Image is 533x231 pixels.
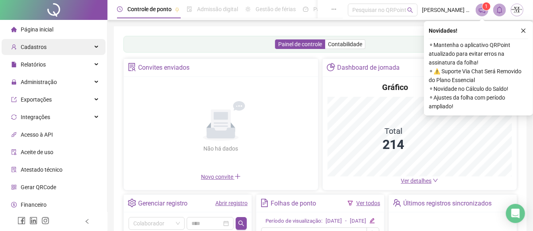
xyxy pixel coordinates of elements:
span: lock [11,79,17,85]
span: Página inicial [21,26,53,33]
span: dollar [11,202,17,208]
span: notification [478,6,486,14]
span: ⚬ Ajustes da folha com período ampliado! [429,93,528,111]
span: api [11,132,17,137]
span: file [11,62,17,67]
span: Novidades ! [429,26,457,35]
span: Exportações [21,96,52,103]
a: Ver todos [356,200,380,206]
img: 67331 [511,4,523,16]
span: Financeiro [21,202,47,208]
div: Não há dados [184,144,258,153]
div: Folhas de ponto [271,197,316,210]
span: Integrações [21,114,50,120]
span: team [393,199,401,207]
span: [PERSON_NAME] - TRANSMARTINS [422,6,471,14]
span: file-done [187,6,192,12]
span: 1 [485,4,488,9]
div: [DATE] [326,217,342,225]
div: Últimos registros sincronizados [403,197,492,210]
div: Dashboard de jornada [337,61,400,74]
span: user-add [11,44,17,50]
a: Ver detalhes down [401,178,438,184]
span: plus [234,173,241,180]
span: home [11,27,17,32]
span: solution [11,167,17,172]
span: file-text [260,199,269,207]
div: Open Intercom Messenger [506,204,525,223]
h4: Gráfico [382,82,408,93]
span: Admissão digital [197,6,238,12]
span: close [521,28,526,33]
span: Painel do DP [313,6,344,12]
span: export [11,97,17,102]
span: pushpin [175,7,180,12]
span: Ver detalhes [401,178,431,184]
span: audit [11,149,17,155]
span: edit [369,218,375,223]
span: Aceite de uso [21,149,53,155]
span: search [238,220,244,227]
span: down [433,178,438,183]
span: dashboard [303,6,308,12]
span: pie-chart [327,63,335,71]
span: Contabilidade [328,41,362,47]
span: Atestado técnico [21,166,62,173]
span: bell [496,6,503,14]
span: Acesso à API [21,131,53,138]
span: sync [11,114,17,120]
span: left [84,219,90,224]
span: Administração [21,79,57,85]
span: setting [128,199,136,207]
span: Gerar QRCode [21,184,56,190]
span: Novo convite [201,174,241,180]
span: ⚬ Novidade no Cálculo do Saldo! [429,84,528,93]
span: filter [348,200,353,206]
div: - [345,217,347,225]
span: qrcode [11,184,17,190]
span: sun [245,6,251,12]
span: Gestão de férias [256,6,296,12]
div: Gerenciar registro [138,197,187,210]
span: search [407,7,413,13]
span: Relatórios [21,61,46,68]
span: Cadastros [21,44,47,50]
span: Controle de ponto [127,6,172,12]
div: Período de visualização: [266,217,322,225]
span: linkedin [29,217,37,225]
span: clock-circle [117,6,123,12]
div: [DATE] [350,217,366,225]
span: ⚬ ⚠️ Suporte Via Chat Será Removido do Plano Essencial [429,67,528,84]
span: instagram [41,217,49,225]
span: facebook [18,217,25,225]
span: Painel de controle [278,41,322,47]
span: ellipsis [331,6,337,12]
sup: 1 [482,2,490,10]
span: ⚬ Mantenha o aplicativo QRPoint atualizado para evitar erros na assinatura da folha! [429,41,528,67]
span: solution [128,63,136,71]
a: Abrir registro [215,200,248,206]
div: Convites enviados [138,61,189,74]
